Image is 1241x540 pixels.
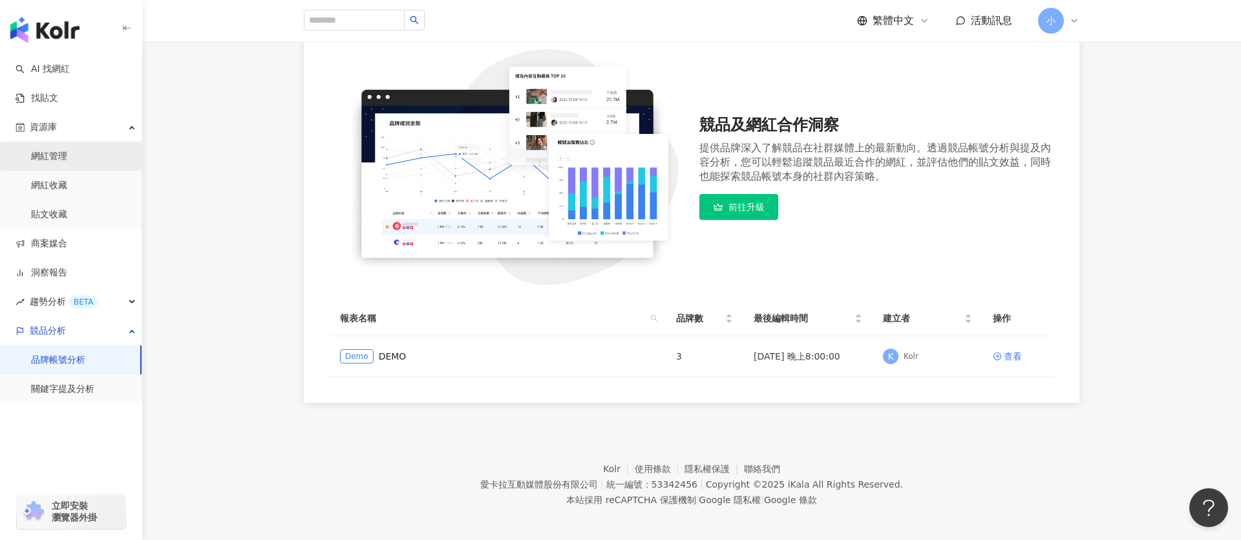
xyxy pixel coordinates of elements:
[340,311,645,325] span: 報表名稱
[17,494,125,529] a: chrome extension立即安裝 瀏覽器外掛
[1004,349,1022,363] div: 查看
[788,479,810,490] a: iKala
[699,114,1054,136] div: 競品及網紅合作洞察
[754,311,852,325] span: 最後編輯時間
[982,301,1054,336] th: 操作
[330,49,684,285] img: 競品及網紅合作洞察
[30,287,98,316] span: 趨勢分析
[566,492,816,508] span: 本站採用 reCAPTCHA 保護機制
[650,314,658,322] span: search
[699,194,778,220] a: 前往升級
[21,501,46,522] img: chrome extension
[761,495,764,505] span: |
[30,316,66,345] span: 競品分析
[993,349,1043,363] a: 查看
[666,301,743,336] th: 品牌數
[52,500,97,523] span: 立即安裝 瀏覽器外掛
[873,14,914,28] span: 繁體中文
[699,141,1054,184] div: 提供品牌深入了解競品在社群媒體上的最新動向。透過競品帳號分析與提及內容分析，您可以輕鬆追蹤競品最近合作的網紅，並評估他們的貼文效益，同時也能探索競品帳號本身的社群內容策略。
[873,301,982,336] th: 建立者
[10,17,80,43] img: logo
[676,311,723,325] span: 品牌數
[684,464,744,474] a: 隱私權保護
[971,14,1012,27] span: 活動訊息
[16,63,70,76] a: searchAI 找網紅
[16,266,67,279] a: 洞察報告
[16,92,58,105] a: 找貼文
[744,464,780,474] a: 聯絡我們
[16,237,67,250] a: 商案媒合
[699,495,761,505] a: Google 隱私權
[31,383,94,396] a: 關鍵字提及分析
[696,495,699,505] span: |
[1046,14,1055,28] span: 小
[31,354,85,367] a: 品牌帳號分析
[379,349,407,363] a: DEMO
[728,202,765,212] span: 前往升級
[700,479,703,490] span: |
[1189,488,1228,527] iframe: Help Scout Beacon - Open
[743,336,873,377] td: [DATE] 晚上8:00:00
[69,296,98,308] div: BETA
[764,495,817,505] a: Google 條款
[16,297,25,307] span: rise
[606,479,697,490] div: 統一編號：53342456
[31,208,67,221] a: 貼文收藏
[600,479,604,490] span: |
[887,349,893,363] span: K
[648,308,661,328] span: search
[603,464,634,474] a: Kolr
[635,464,685,474] a: 使用條款
[480,479,598,490] div: 愛卡拉互動媒體股份有限公司
[883,311,962,325] span: 建立者
[410,16,419,25] span: search
[743,301,873,336] th: 最後編輯時間
[666,336,743,377] td: 3
[31,179,67,192] a: 網紅收藏
[904,351,918,362] div: Kolr
[340,349,374,363] span: Demo
[31,150,67,163] a: 網紅管理
[30,113,57,142] span: 資源庫
[706,479,903,490] div: Copyright © 2025 All Rights Reserved.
